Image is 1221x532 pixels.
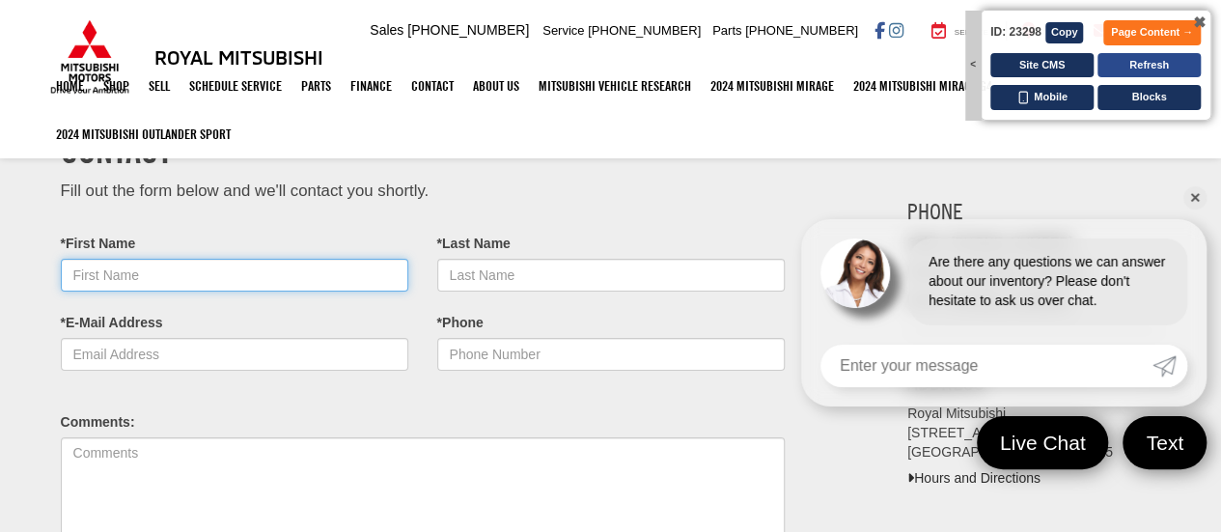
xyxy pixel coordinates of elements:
[61,314,163,333] label: *E-Mail Address
[407,22,529,38] span: [PHONE_NUMBER]
[1097,85,1201,110] button: Blocks
[1103,20,1201,45] button: Page Content →
[46,19,133,95] img: Mitsubishi
[990,85,1094,110] button: Mobile
[46,110,240,158] a: 2024 Mitsubishi Outlander SPORT
[1123,416,1207,469] a: Text
[437,338,785,371] input: Phone Number
[965,11,981,120] div: <
[341,62,402,110] a: Finance
[745,23,858,38] span: [PHONE_NUMBER]
[61,180,785,203] p: Fill out the form below and we'll contact you shortly.
[990,24,1041,41] span: ID: 23298
[180,62,291,110] a: Schedule Service: Opens in a new tab
[94,62,139,110] a: Shop
[844,62,1002,110] a: 2024 Mitsubishi Mirage G4
[917,21,1003,41] a: Service
[1045,22,1084,43] button: Copy
[955,28,988,37] span: Service
[61,131,1161,170] h1: Contact
[977,416,1109,469] a: Live Chat
[820,238,890,308] img: Agent profile photo
[437,314,484,333] label: *Phone
[291,62,341,110] a: Parts: Opens in a new tab
[370,22,403,38] span: Sales
[1097,53,1201,78] button: Refresh
[61,259,408,292] input: First Name
[990,430,1096,456] span: Live Chat
[61,235,136,254] label: *First Name
[61,413,135,433] label: Comments:
[1193,15,1206,31] span: ✖
[437,259,785,292] input: Last Name
[402,62,463,110] a: Contact
[907,470,1041,486] a: Hours and Directions
[990,53,1094,78] button: Site CMS
[529,62,701,110] a: Mitsubishi Vehicle Research
[437,235,511,254] label: *Last Name
[909,238,1187,325] div: Are there any questions we can answer about our inventory? Please don't hesitate to ask us over c...
[712,23,741,38] span: Parts
[907,199,1161,224] h3: Phone
[820,345,1152,387] input: Enter your message
[701,62,844,110] a: 2024 Mitsubishi Mirage
[542,23,584,38] span: Service
[588,23,701,38] span: [PHONE_NUMBER]
[463,62,529,110] a: About Us
[889,22,903,38] a: Instagram: Click to visit our Instagram page
[1136,430,1193,456] span: Text
[139,62,180,110] a: Sell
[1152,345,1187,387] a: Submit
[874,22,885,38] a: Facebook: Click to visit our Facebook page
[61,338,408,371] input: Email Address
[154,46,323,68] h3: Royal Mitsubishi
[46,62,94,110] a: Home
[907,405,1161,462] address: Royal Mitsubishi [STREET_ADDRESS] [GEOGRAPHIC_DATA], LA 70815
